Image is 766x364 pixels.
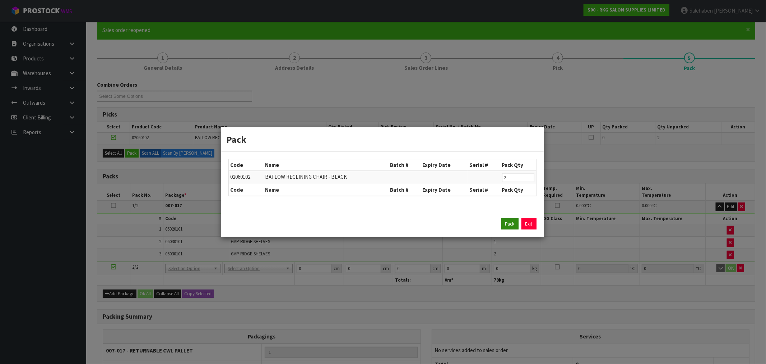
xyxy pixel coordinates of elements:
[501,218,519,230] button: Pack
[468,184,500,196] th: Serial #
[263,159,388,171] th: Name
[521,218,537,230] a: Exit
[388,184,421,196] th: Batch #
[229,184,264,196] th: Code
[468,159,500,171] th: Serial #
[421,184,468,196] th: Expiry Date
[388,159,421,171] th: Batch #
[263,184,388,196] th: Name
[229,159,264,171] th: Code
[500,159,536,171] th: Pack Qty
[265,173,347,180] span: BATLOW RECLINING CHAIR - BLACK
[500,184,536,196] th: Pack Qty
[421,159,468,171] th: Expiry Date
[227,133,538,146] h3: Pack
[231,173,251,180] span: 02060102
